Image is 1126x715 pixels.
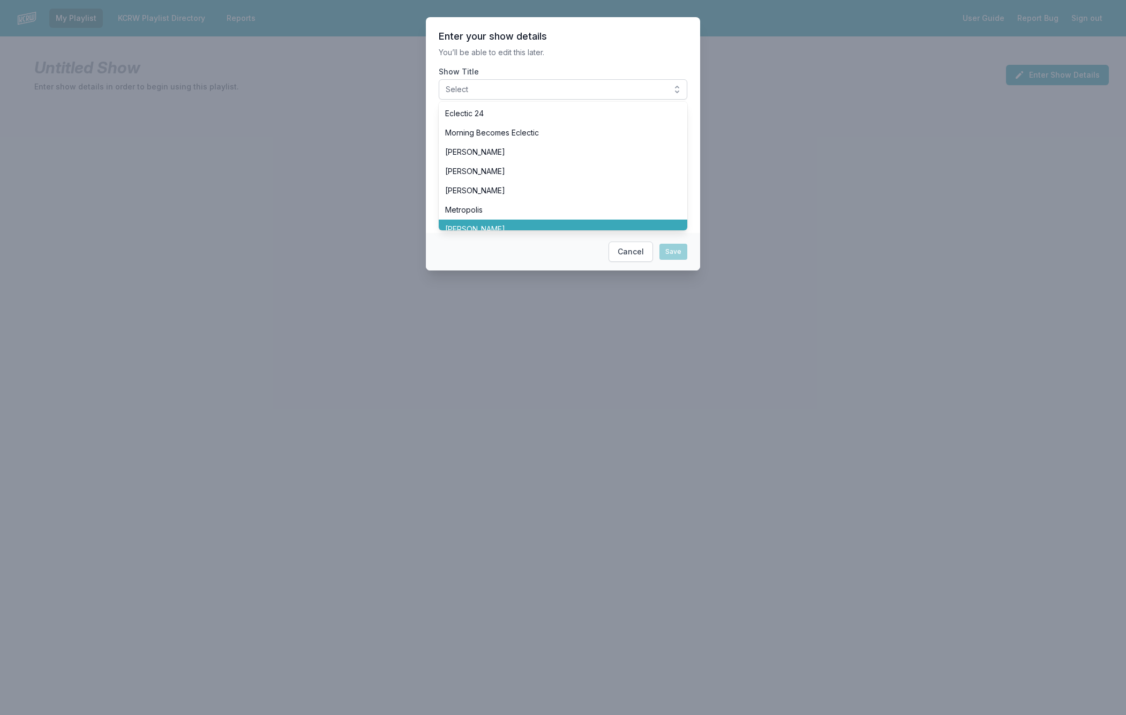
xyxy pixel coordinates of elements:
[439,47,687,58] p: You’ll be able to edit this later.
[445,108,668,119] span: Eclectic 24
[659,244,687,260] button: Save
[445,166,668,177] span: [PERSON_NAME]
[445,185,668,196] span: [PERSON_NAME]
[439,79,687,100] button: Select
[445,205,668,215] span: Metropolis
[445,127,668,138] span: Morning Becomes Eclectic
[446,84,665,95] span: Select
[439,66,687,77] label: Show Title
[445,224,668,235] span: [PERSON_NAME]
[445,147,668,157] span: [PERSON_NAME]
[609,242,653,262] button: Cancel
[439,30,687,43] header: Enter your show details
